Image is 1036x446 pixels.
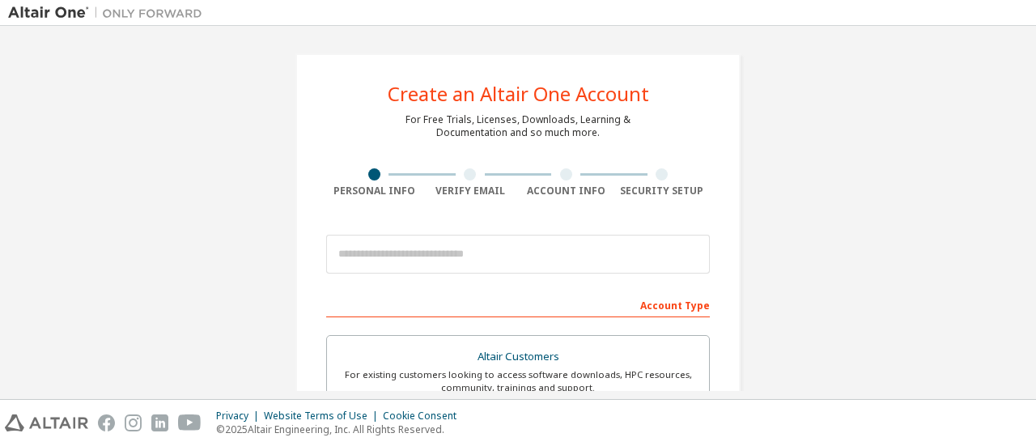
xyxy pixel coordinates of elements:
div: For Free Trials, Licenses, Downloads, Learning & Documentation and so much more. [405,113,631,139]
div: Website Terms of Use [264,410,383,423]
div: Privacy [216,410,264,423]
div: Altair Customers [337,346,699,368]
img: linkedin.svg [151,414,168,431]
img: Altair One [8,5,210,21]
img: youtube.svg [178,414,202,431]
img: facebook.svg [98,414,115,431]
div: Account Info [518,185,614,198]
div: Security Setup [614,185,711,198]
img: altair_logo.svg [5,414,88,431]
img: instagram.svg [125,414,142,431]
div: Personal Info [326,185,422,198]
p: © 2025 Altair Engineering, Inc. All Rights Reserved. [216,423,466,436]
div: Create an Altair One Account [388,84,649,104]
div: For existing customers looking to access software downloads, HPC resources, community, trainings ... [337,368,699,394]
div: Cookie Consent [383,410,466,423]
div: Account Type [326,291,710,317]
div: Verify Email [422,185,519,198]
